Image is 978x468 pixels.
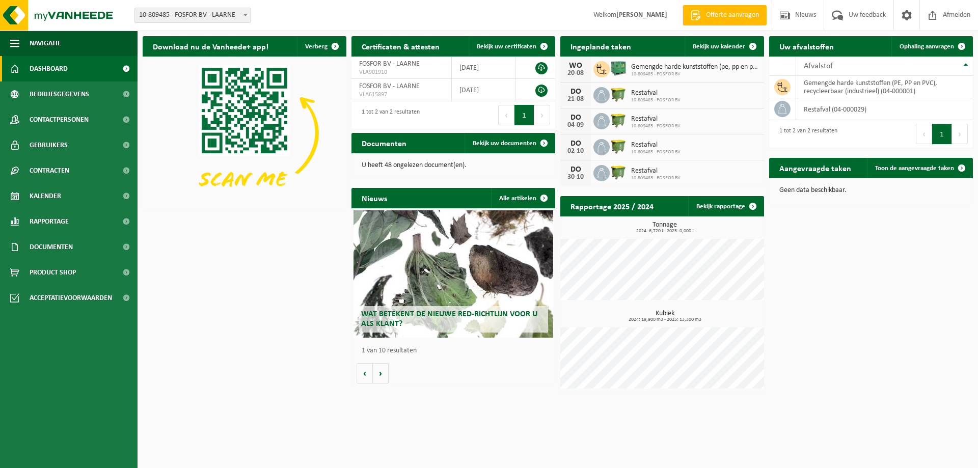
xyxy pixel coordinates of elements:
[769,36,844,56] h2: Uw afvalstoffen
[565,62,586,70] div: WO
[30,183,61,209] span: Kalender
[514,105,534,125] button: 1
[565,229,764,234] span: 2024: 6,720 t - 2025: 0,000 t
[900,43,954,50] span: Ophaling aanvragen
[30,107,89,132] span: Contactpersonen
[134,8,251,23] span: 10-809485 - FOSFOR BV - LAARNE
[796,98,973,120] td: restafval (04-000029)
[357,363,373,383] button: Vorige
[703,10,762,20] span: Offerte aanvragen
[631,141,681,149] span: Restafval
[498,105,514,125] button: Previous
[916,124,932,144] button: Previous
[683,5,767,25] a: Offerte aanvragen
[362,347,550,354] p: 1 van 10 resultaten
[30,31,61,56] span: Navigatie
[143,57,346,209] img: Download de VHEPlus App
[610,60,627,77] img: PB-HB-1400-HPE-GN-01
[952,124,968,144] button: Next
[631,123,681,129] span: 10-809485 - FOSFOR BV
[769,158,861,178] h2: Aangevraagde taken
[135,8,251,22] span: 10-809485 - FOSFOR BV - LAARNE
[565,222,764,234] h3: Tonnage
[560,196,664,216] h2: Rapportage 2025 / 2024
[359,60,420,68] span: FOSFOR BV - LAARNE
[351,133,417,153] h2: Documenten
[565,317,764,322] span: 2024: 19,900 m3 - 2025: 13,300 m3
[30,158,69,183] span: Contracten
[631,149,681,155] span: 10-809485 - FOSFOR BV
[891,36,972,57] a: Ophaling aanvragen
[796,76,973,98] td: gemengde harde kunststoffen (PE, PP en PVC), recycleerbaar (industrieel) (04-000001)
[30,260,76,285] span: Product Shop
[565,114,586,122] div: DO
[30,209,69,234] span: Rapportage
[534,105,550,125] button: Next
[491,188,554,208] a: Alle artikelen
[867,158,972,178] a: Toon de aangevraagde taken
[30,285,112,311] span: Acceptatievoorwaarden
[359,82,420,90] span: FOSFOR BV - LAARNE
[779,187,963,194] p: Geen data beschikbaar.
[693,43,745,50] span: Bekijk uw kalender
[565,140,586,148] div: DO
[452,57,516,79] td: [DATE]
[565,174,586,181] div: 30-10
[351,36,450,56] h2: Certificaten & attesten
[631,97,681,103] span: 10-809485 - FOSFOR BV
[362,162,545,169] p: U heeft 48 ongelezen document(en).
[565,310,764,322] h3: Kubiek
[477,43,536,50] span: Bekijk uw certificaten
[30,81,89,107] span: Bedrijfsgegevens
[565,122,586,129] div: 04-09
[631,89,681,97] span: Restafval
[610,112,627,129] img: WB-1100-HPE-GN-50
[359,91,444,99] span: VLA615897
[560,36,641,56] h2: Ingeplande taken
[875,165,954,172] span: Toon de aangevraagde taken
[357,104,420,126] div: 1 tot 2 van 2 resultaten
[469,36,554,57] a: Bekijk uw certificaten
[631,167,681,175] span: Restafval
[631,63,759,71] span: Gemengde harde kunststoffen (pe, pp en pvc), recycleerbaar (industrieel)
[565,70,586,77] div: 20-08
[354,210,553,338] a: Wat betekent de nieuwe RED-richtlijn voor u als klant?
[610,86,627,103] img: WB-1100-HPE-GN-50
[452,79,516,101] td: [DATE]
[30,234,73,260] span: Documenten
[297,36,345,57] button: Verberg
[565,88,586,96] div: DO
[359,68,444,76] span: VLA901910
[610,137,627,155] img: WB-1100-HPE-GN-50
[932,124,952,144] button: 1
[30,132,68,158] span: Gebruikers
[685,36,763,57] a: Bekijk uw kalender
[631,115,681,123] span: Restafval
[373,363,389,383] button: Volgende
[774,123,837,145] div: 1 tot 2 van 2 resultaten
[305,43,328,50] span: Verberg
[30,56,68,81] span: Dashboard
[631,71,759,77] span: 10-809485 - FOSFOR BV
[565,148,586,155] div: 02-10
[473,140,536,147] span: Bekijk uw documenten
[565,96,586,103] div: 21-08
[631,175,681,181] span: 10-809485 - FOSFOR BV
[143,36,279,56] h2: Download nu de Vanheede+ app!
[610,163,627,181] img: WB-1100-HPE-GN-50
[465,133,554,153] a: Bekijk uw documenten
[361,310,537,328] span: Wat betekent de nieuwe RED-richtlijn voor u als klant?
[616,11,667,19] strong: [PERSON_NAME]
[565,166,586,174] div: DO
[688,196,763,216] a: Bekijk rapportage
[351,188,397,208] h2: Nieuws
[804,62,833,70] span: Afvalstof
